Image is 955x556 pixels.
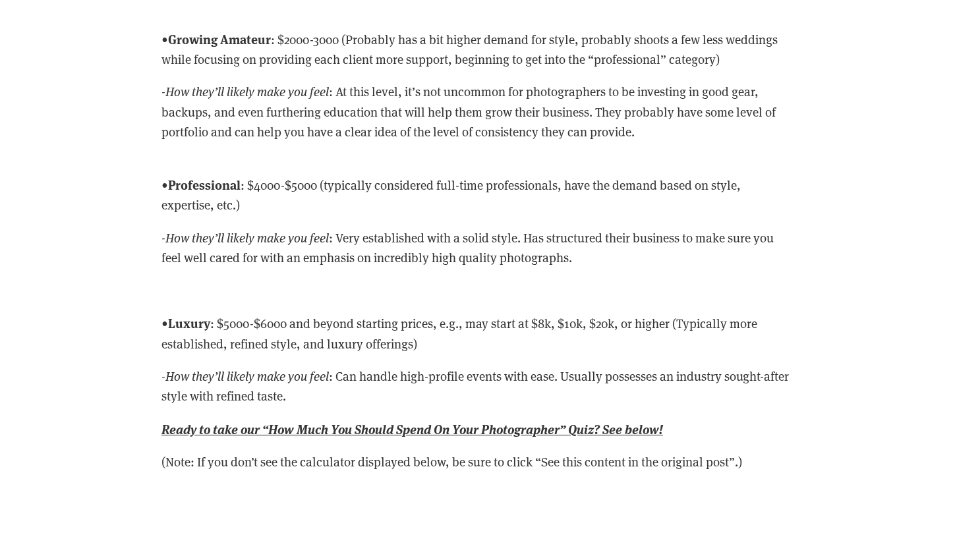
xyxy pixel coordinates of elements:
p: • : $4000-$5000 (typically considered full-time professionals, have the demand based on style, ex... [161,155,794,215]
strong: Professional [168,175,241,193]
p: : At this level, it’s not uncommon for photographers to be investing in good gear, backups, and e... [161,82,794,142]
em: -How they’ll likely make you feel [161,229,329,246]
strong: Growing Amateur [168,30,271,47]
p: (Note: If you don’t see the calculator displayed below, be sure to click “See this content in the... [161,452,794,472]
em: Ready to take our “How Much You Should Spend On Your Photographer” Quiz? See below! [161,420,663,437]
strong: Luxury [168,314,210,331]
em: -How they’ll likely make you feel [161,368,329,384]
em: -How they’ll likely make you feel [161,83,329,99]
p: : Very established with a solid style. Has structured their business to make sure you feel well c... [161,228,794,268]
p: : Can handle high-profile events with ease. Usually possesses an industry sought-after style with... [161,366,794,406]
p: • : $2000-3000 (Probably has a bit higher demand for style, probably shoots a few less weddings w... [161,9,794,69]
p: • : $5000-$6000 and beyond starting prices, e.g., may start at $8k, $10k, $20k, or higher (Typica... [161,313,794,354]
